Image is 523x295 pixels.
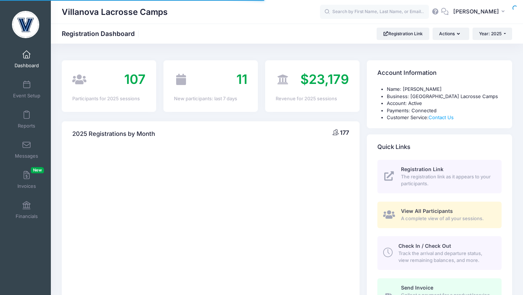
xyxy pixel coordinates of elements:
[9,107,44,132] a: Reports
[9,137,44,162] a: Messages
[236,71,247,87] span: 11
[401,284,433,291] span: Send Invoice
[377,202,502,228] a: View All Participants A complete view of all your sessions.
[479,31,502,36] span: Year: 2025
[124,71,146,87] span: 107
[449,4,512,20] button: [PERSON_NAME]
[433,28,469,40] button: Actions
[15,153,38,159] span: Messages
[9,47,44,72] a: Dashboard
[9,167,44,193] a: InvoicesNew
[72,124,155,144] h4: 2025 Registrations by Month
[72,95,146,102] div: Participants for 2025 sessions
[300,71,349,87] span: $23,179
[401,208,453,214] span: View All Participants
[174,95,247,102] div: New participants: last 7 days
[340,129,349,136] span: 177
[401,166,443,172] span: Registration Link
[16,213,38,219] span: Financials
[377,236,502,270] a: Check In / Check Out Track the arrival and departure status, view remaining balances, and more.
[62,30,141,37] h1: Registration Dashboard
[377,137,410,157] h4: Quick Links
[453,8,499,16] span: [PERSON_NAME]
[276,95,349,102] div: Revenue for 2025 sessions
[31,167,44,173] span: New
[429,114,454,120] a: Contact Us
[401,173,493,187] span: The registration link as it appears to your participants.
[473,28,512,40] button: Year: 2025
[320,5,429,19] input: Search by First Name, Last Name, or Email...
[377,160,502,193] a: Registration Link The registration link as it appears to your participants.
[12,11,39,38] img: Villanova Lacrosse Camps
[15,62,39,69] span: Dashboard
[13,93,40,99] span: Event Setup
[377,63,437,84] h4: Account Information
[387,93,502,100] li: Business: [GEOGRAPHIC_DATA] Lacrosse Camps
[17,183,36,189] span: Invoices
[9,77,44,102] a: Event Setup
[9,197,44,223] a: Financials
[377,28,429,40] a: Registration Link
[387,114,502,121] li: Customer Service:
[18,123,35,129] span: Reports
[387,107,502,114] li: Payments: Connected
[401,215,493,222] span: A complete view of all your sessions.
[398,250,493,264] span: Track the arrival and departure status, view remaining balances, and more.
[387,100,502,107] li: Account: Active
[387,86,502,93] li: Name: [PERSON_NAME]
[398,243,451,249] span: Check In / Check Out
[62,4,168,20] h1: Villanova Lacrosse Camps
